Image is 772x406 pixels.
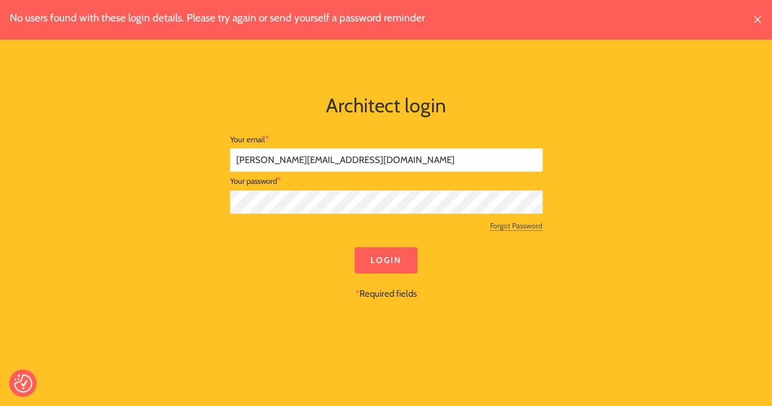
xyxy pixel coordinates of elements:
img: Revisit consent button [14,374,32,393]
input: Login [355,247,417,274]
span: No users found with these login details. Please try again or send yourself a password reminder [10,11,425,24]
h1: Architect login [84,91,689,120]
div: Your email [230,130,543,148]
button: Consent Preferences [14,374,32,393]
a: Forgot Password [490,221,543,231]
img: Close [752,15,762,24]
div: Required fields [230,247,543,301]
div: Your password [230,172,543,190]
